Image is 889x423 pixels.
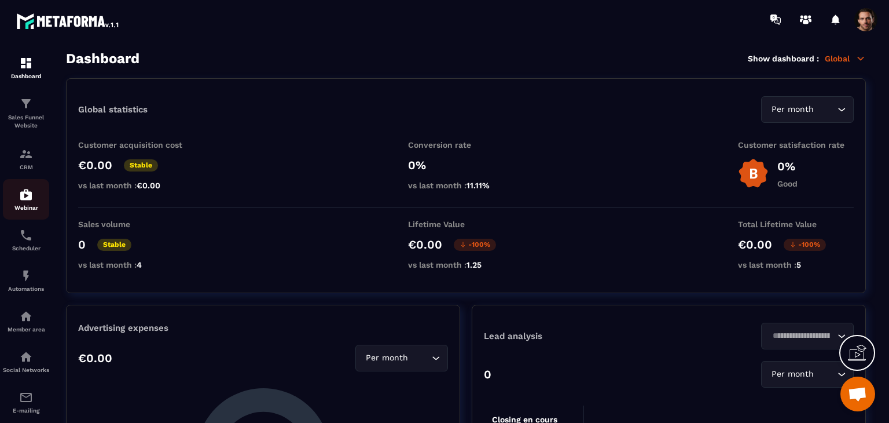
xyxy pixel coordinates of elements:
span: 11.11% [466,181,490,190]
input: Search for option [769,330,835,342]
p: Webinar [3,205,49,211]
p: Advertising expenses [78,323,448,333]
p: vs last month : [408,260,524,269]
a: formationformationSales Funnel Website [3,88,49,138]
h3: Dashboard [66,50,139,67]
p: Customer acquisition cost [78,140,194,149]
p: vs last month : [78,260,194,269]
p: Customer satisfaction rate [738,140,854,149]
span: 5 [796,260,801,269]
a: formationformationDashboard [3,48,49,88]
input: Search for option [816,103,835,116]
div: Search for option [761,361,854,388]
p: -100% [454,239,496,251]
input: Search for option [816,368,835,381]
span: Per month [769,368,816,381]
p: E-mailing [3,407,49,414]
p: Social Networks [3,367,49,373]
p: €0.00 [738,238,772,251]
p: Sales Funnel Website [3,114,49,130]
div: Search for option [355,345,448,371]
p: -100% [784,239,826,251]
div: Search for option [761,323,854,349]
p: Member area [3,326,49,333]
div: Search for option [761,96,854,123]
a: emailemailE-mailing [3,382,49,422]
img: formation [19,147,33,161]
img: b-badge-o.b3b20ee6.svg [738,158,769,189]
p: Global statistics [78,104,148,115]
a: automationsautomationsWebinar [3,179,49,220]
img: scheduler [19,228,33,242]
p: Dashboard [3,73,49,79]
span: €0.00 [137,181,160,190]
p: Automations [3,286,49,292]
img: email [19,391,33,404]
p: vs last month : [78,181,194,190]
p: Good [777,179,798,188]
img: logo [16,10,120,31]
p: Global [825,53,866,64]
p: 0 [78,238,86,251]
input: Search for option [410,352,429,364]
p: CRM [3,164,49,170]
a: schedulerschedulerScheduler [3,220,49,260]
img: automations [19,309,33,323]
div: Mở cuộc trò chuyện [840,377,875,411]
a: automationsautomationsAutomations [3,260,49,301]
p: Lifetime Value [408,220,524,229]
span: Per month [769,103,816,116]
img: formation [19,56,33,70]
p: €0.00 [78,158,112,172]
a: automationsautomationsMember area [3,301,49,341]
p: €0.00 [78,351,112,365]
p: Stable [97,239,131,251]
p: Conversion rate [408,140,524,149]
span: 4 [137,260,142,269]
a: social-networksocial-networkSocial Networks [3,341,49,382]
img: automations [19,269,33,283]
p: vs last month : [408,181,524,190]
p: Total Lifetime Value [738,220,854,229]
p: Lead analysis [484,331,669,341]
p: €0.00 [408,238,442,251]
p: vs last month : [738,260,854,269]
p: 0% [777,159,798,173]
p: Sales volume [78,220,194,229]
img: social-network [19,350,33,364]
p: 0 [484,367,491,381]
img: automations [19,188,33,202]
p: 0% [408,158,524,172]
p: Scheduler [3,245,49,251]
p: Show dashboard : [748,54,819,63]
p: Stable [124,159,158,172]
span: 1.25 [466,260,482,269]
span: Per month [363,352,410,364]
img: formation [19,97,33,111]
a: formationformationCRM [3,138,49,179]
